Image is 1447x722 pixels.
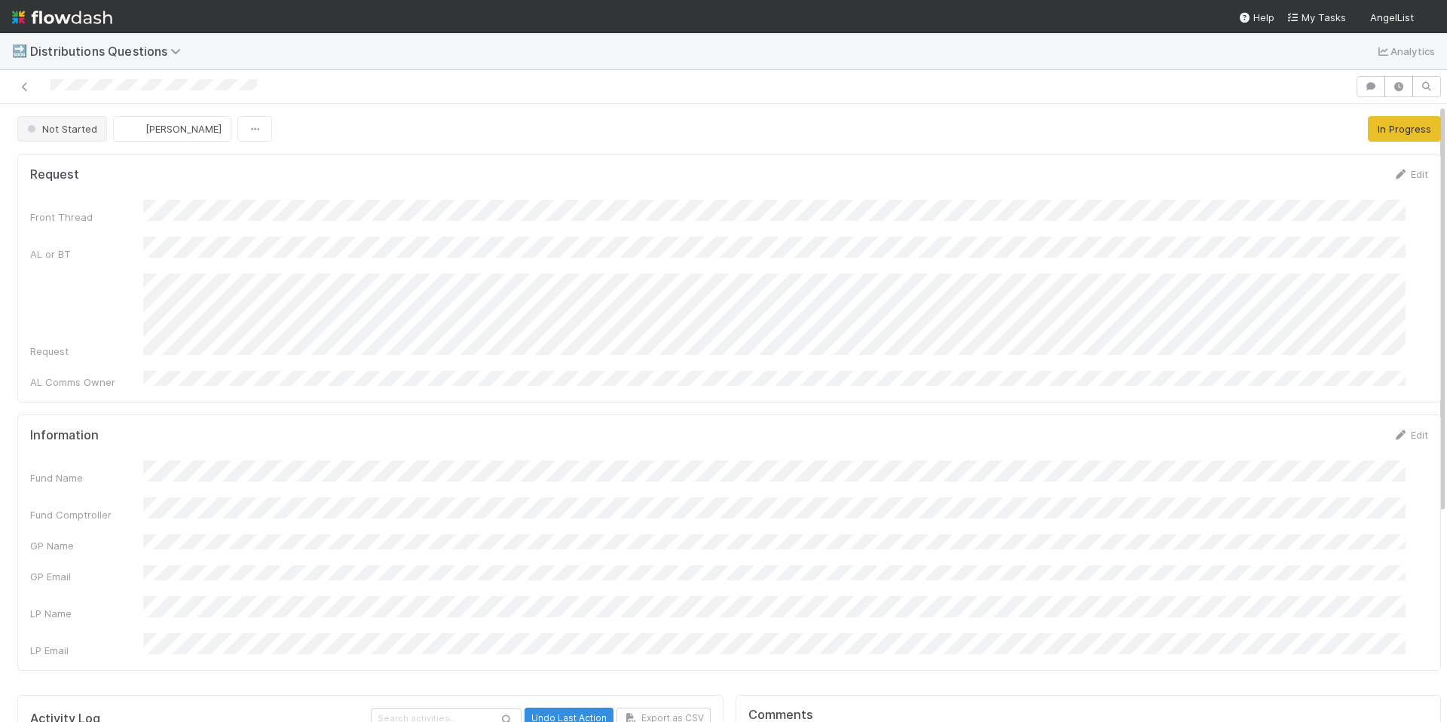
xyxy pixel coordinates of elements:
a: Edit [1393,168,1428,180]
div: Fund Comptroller [30,507,143,522]
img: logo-inverted-e16ddd16eac7371096b0.svg [12,5,112,30]
a: Analytics [1375,42,1435,60]
div: Fund Name [30,470,143,485]
button: [PERSON_NAME] [113,116,231,142]
span: My Tasks [1286,11,1346,23]
a: My Tasks [1286,10,1346,25]
div: GP Name [30,538,143,553]
img: avatar_a2d05fec-0a57-4266-8476-74cda3464b0e.png [126,121,141,136]
div: LP Name [30,606,143,621]
button: In Progress [1368,116,1441,142]
img: avatar_a2d05fec-0a57-4266-8476-74cda3464b0e.png [1420,11,1435,26]
span: Not Started [24,123,97,135]
span: AngelList [1370,11,1414,23]
div: AL or BT [30,246,143,262]
div: Request [30,344,143,359]
div: GP Email [30,569,143,584]
div: Help [1238,10,1274,25]
a: Edit [1393,429,1428,441]
div: AL Comms Owner [30,375,143,390]
span: Distributions Questions [30,44,188,59]
h5: Information [30,428,99,443]
h5: Request [30,167,79,182]
div: Front Thread [30,210,143,225]
span: [PERSON_NAME] [145,123,222,135]
span: 🔜 [12,44,27,57]
button: Not Started [17,116,107,142]
div: LP Email [30,643,143,658]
